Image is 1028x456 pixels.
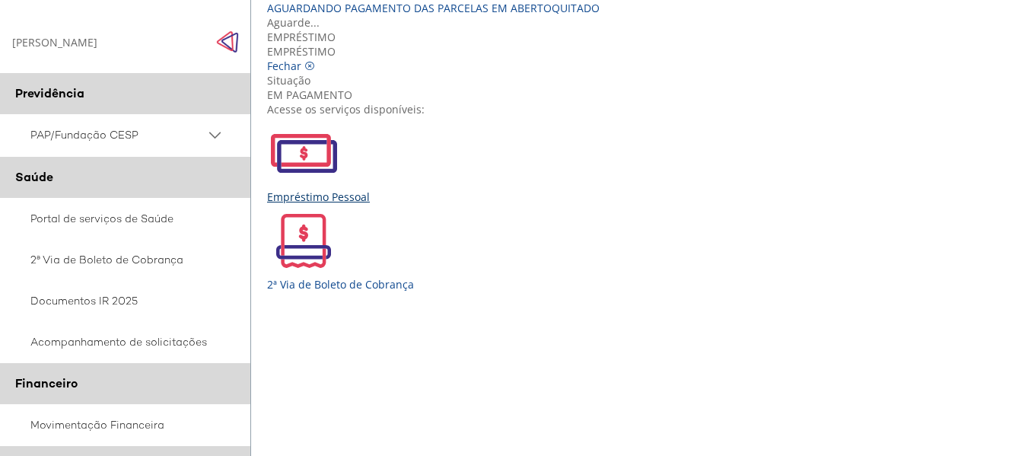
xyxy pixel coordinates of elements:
[267,59,315,73] a: Fechar
[12,35,97,49] div: [PERSON_NAME]
[216,30,239,53] img: Fechar menu
[30,126,205,145] span: PAP/Fundação CESP
[15,85,84,101] span: Previdência
[267,116,340,190] img: EmprestimoPessoal.svg
[15,375,78,391] span: Financeiro
[267,44,336,59] span: EMPRÉSTIMO
[552,1,600,15] span: QUITADO
[267,204,340,277] img: 2ViaCobranca.svg
[267,59,301,73] span: Fechar
[15,169,53,185] span: Saúde
[267,1,552,15] span: AGUARDANDO PAGAMENTO DAS PARCELAS EM ABERTO
[216,30,239,53] span: Click to close side navigation.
